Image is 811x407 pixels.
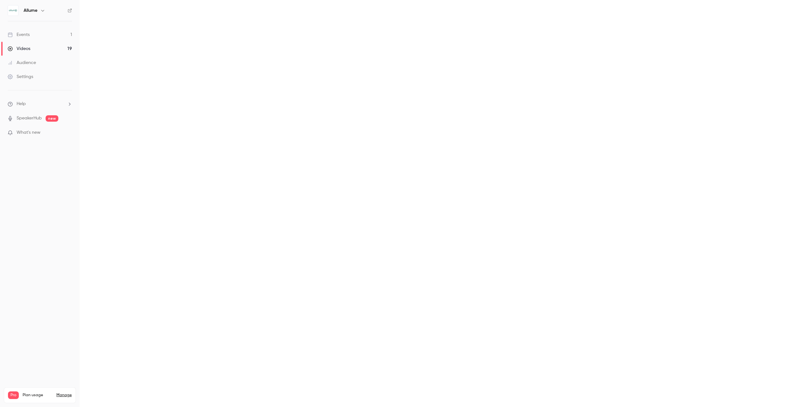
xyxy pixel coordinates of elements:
div: Videos [8,46,30,52]
a: SpeakerHub [17,115,42,122]
img: Allume [8,5,18,16]
a: Manage [56,393,72,398]
li: help-dropdown-opener [8,101,72,107]
span: Help [17,101,26,107]
span: Plan usage [23,393,53,398]
h6: Allume [24,7,38,14]
span: What's new [17,129,40,136]
div: Events [8,32,30,38]
div: Settings [8,74,33,80]
div: Audience [8,60,36,66]
iframe: Noticeable Trigger [64,130,72,136]
span: Pro [8,391,19,399]
span: new [46,115,58,122]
